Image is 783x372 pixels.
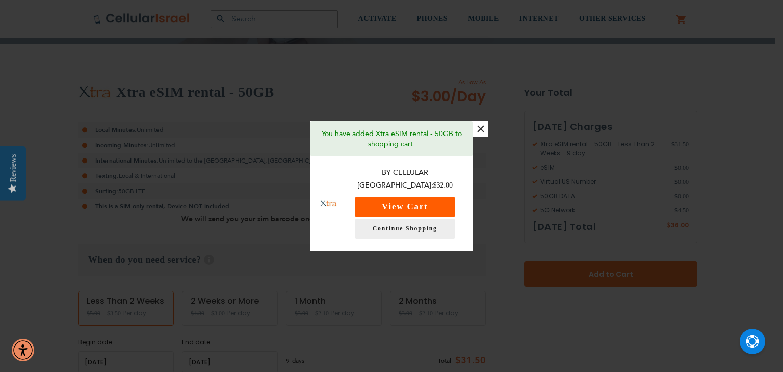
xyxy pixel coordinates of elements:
a: Continue Shopping [355,219,455,239]
button: View Cart [355,197,455,217]
span: $32.00 [433,181,453,189]
p: You have added Xtra eSIM rental - 50GB to shopping cart. [318,129,465,149]
div: Reviews [9,154,18,182]
p: By Cellular [GEOGRAPHIC_DATA]: [347,167,463,192]
button: × [473,121,488,137]
div: Accessibility Menu [12,339,34,361]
